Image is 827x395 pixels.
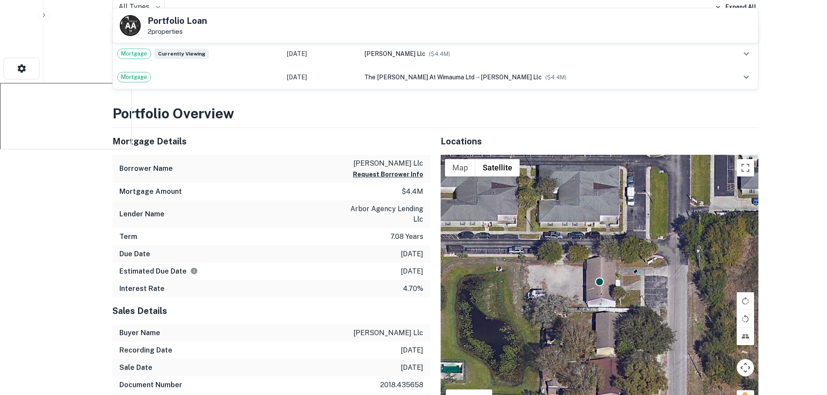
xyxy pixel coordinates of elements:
div: → [364,72,713,82]
p: 2018.435658 [380,380,423,390]
h6: Term [119,232,137,242]
button: Rotate map clockwise [737,292,754,310]
p: $4.4m [402,186,423,197]
button: Request Borrower Info [353,169,423,180]
span: [PERSON_NAME] llc [481,74,542,81]
button: Expand All [713,0,758,13]
p: A A [125,20,135,32]
button: expand row [739,46,754,61]
h3: Portfolio Overview [112,103,758,124]
h5: Portfolio Loan [148,16,207,25]
h6: Buyer Name [119,328,160,338]
h5: Mortgage Details [112,135,430,148]
span: Currently viewing [155,49,209,59]
p: 7.08 years [390,232,423,242]
button: Show street map [445,159,475,176]
h6: Recording Date [119,345,172,356]
p: 2 properties [148,28,207,36]
p: [PERSON_NAME] llc [353,158,423,169]
p: [DATE] [401,249,423,259]
h6: Sale Date [119,362,152,373]
p: [PERSON_NAME] llc [353,328,423,338]
span: the [PERSON_NAME] at wimauma ltd [364,74,474,81]
button: Rotate map counterclockwise [737,310,754,327]
h6: Interest Rate [119,284,165,294]
span: ($ 4.4M ) [429,51,450,57]
h5: Locations [441,135,758,148]
iframe: Chat Widget [784,326,827,367]
svg: Estimate is based on a standard schedule for this type of loan. [190,267,198,275]
p: 4.70% [403,284,423,294]
td: [DATE] [283,42,360,65]
h6: Estimated Due Date [119,266,198,277]
h6: Lender Name [119,209,165,219]
span: Mortgage [118,73,151,82]
p: [DATE] [401,266,423,277]
td: [DATE] [283,65,360,89]
p: [DATE] [401,345,423,356]
button: Tilt map [737,328,754,345]
button: Toggle fullscreen view [737,159,754,176]
h6: Document Number [119,380,182,390]
button: Map camera controls [737,359,754,376]
h6: Borrower Name [119,163,173,174]
span: ($ 4.4M ) [545,74,567,81]
button: expand row [739,70,754,85]
h6: Mortgage Amount [119,186,182,197]
span: [PERSON_NAME] llc [364,50,425,57]
button: Show satellite imagery [475,159,520,176]
h6: Due Date [119,249,150,259]
p: arbor agency lending llc [345,204,423,225]
span: Mortgage [118,49,151,58]
h5: Sales Details [112,304,430,317]
p: [DATE] [401,362,423,373]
